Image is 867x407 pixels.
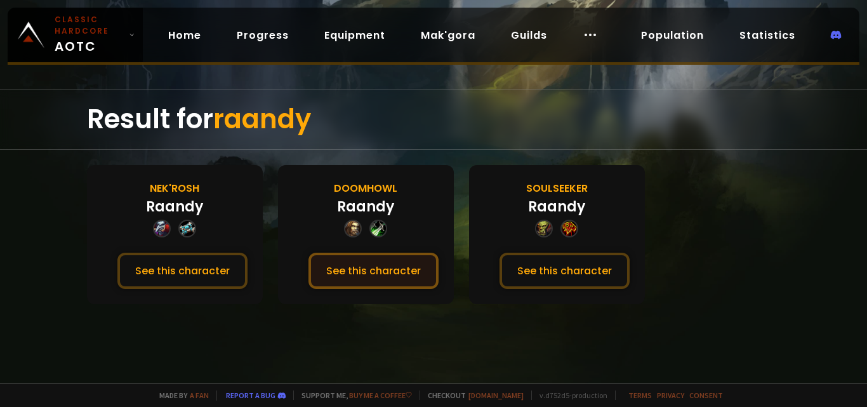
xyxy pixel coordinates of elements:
div: Nek'Rosh [150,180,199,196]
a: Equipment [314,22,395,48]
a: Consent [689,390,723,400]
a: a fan [190,390,209,400]
a: Mak'gora [411,22,486,48]
a: Privacy [657,390,684,400]
a: Guilds [501,22,557,48]
span: raandy [213,100,311,138]
div: Doomhowl [334,180,397,196]
button: See this character [308,253,439,289]
div: Raandy [337,196,394,217]
a: Terms [628,390,652,400]
span: Support me, [293,390,412,400]
a: Statistics [729,22,805,48]
a: Population [631,22,714,48]
a: Home [158,22,211,48]
div: Soulseeker [526,180,588,196]
small: Classic Hardcore [55,14,124,37]
button: See this character [500,253,630,289]
div: Raandy [528,196,585,217]
a: Classic HardcoreAOTC [8,8,143,62]
a: Progress [227,22,299,48]
button: See this character [117,253,248,289]
span: AOTC [55,14,124,56]
div: Result for [87,90,781,149]
div: Raandy [146,196,203,217]
a: [DOMAIN_NAME] [468,390,524,400]
span: Checkout [420,390,524,400]
span: v. d752d5 - production [531,390,607,400]
a: Report a bug [226,390,275,400]
a: Buy me a coffee [349,390,412,400]
span: Made by [152,390,209,400]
